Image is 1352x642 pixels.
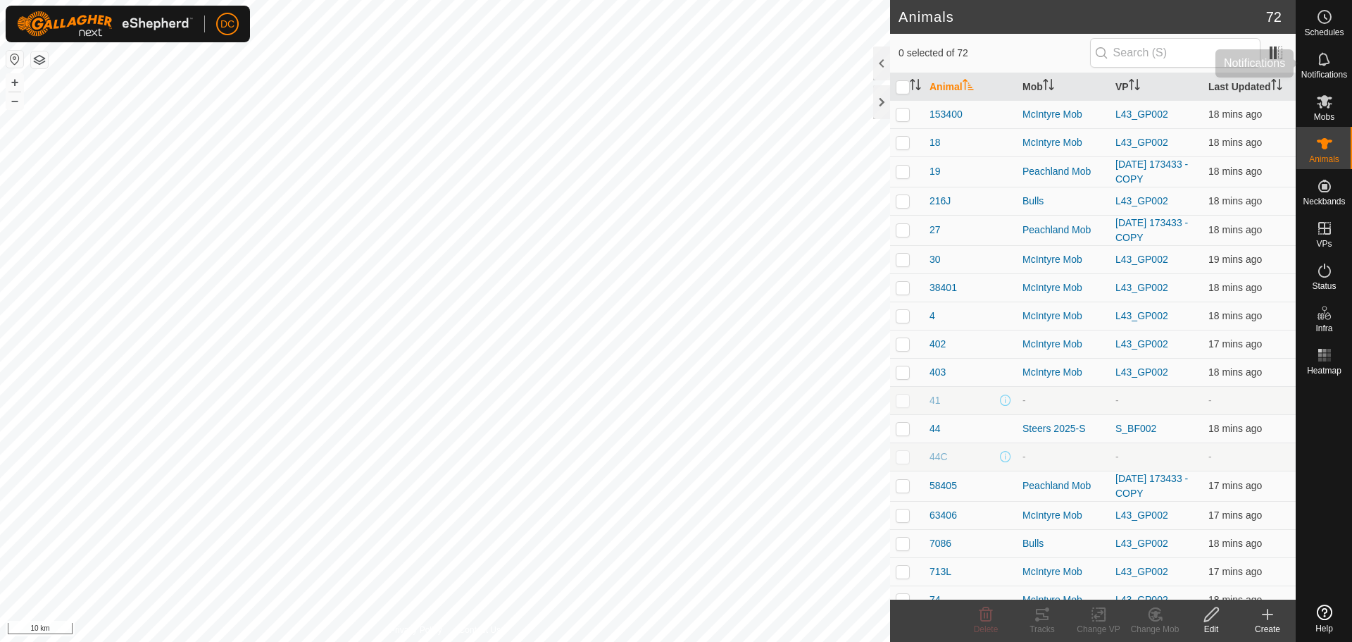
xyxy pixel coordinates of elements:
[1203,73,1296,101] th: Last Updated
[930,164,941,179] span: 19
[974,624,999,634] span: Delete
[1303,197,1345,206] span: Neckbands
[6,74,23,91] button: +
[1022,365,1104,380] div: McIntyre Mob
[1115,310,1168,321] a: L43_GP002
[1307,366,1341,375] span: Heatmap
[930,479,957,493] span: 58405
[1314,113,1334,121] span: Mobs
[1208,137,1262,148] span: 15 Aug 2025, 3:45 am
[1022,479,1104,493] div: Peachland Mob
[6,92,23,109] button: –
[1022,135,1104,150] div: McIntyre Mob
[1022,252,1104,267] div: McIntyre Mob
[389,624,442,636] a: Privacy Policy
[1022,164,1104,179] div: Peachland Mob
[1022,593,1104,607] div: McIntyre Mob
[1022,450,1104,464] div: -
[1022,280,1104,295] div: McIntyre Mob
[1296,599,1352,638] a: Help
[930,223,941,237] span: 27
[1208,166,1262,177] span: 15 Aug 2025, 3:45 am
[930,536,951,551] span: 7086
[6,51,23,68] button: Reset Map
[1208,282,1262,293] span: 15 Aug 2025, 3:45 am
[1208,395,1212,406] span: -
[1022,337,1104,352] div: McIntyre Mob
[1115,217,1188,243] a: [DATE] 173433 - COPY
[1208,224,1262,235] span: 15 Aug 2025, 3:45 am
[930,450,948,464] span: 44C
[1127,623,1183,636] div: Change Mob
[1208,109,1262,120] span: 15 Aug 2025, 3:45 am
[930,593,941,607] span: 74
[1208,366,1262,378] span: 15 Aug 2025, 3:45 am
[220,17,234,32] span: DC
[1115,510,1168,521] a: L43_GP002
[1208,310,1262,321] span: 15 Aug 2025, 3:45 am
[1022,194,1104,209] div: Bulls
[1312,282,1336,290] span: Status
[1022,564,1104,579] div: McIntyre Mob
[1315,624,1333,633] span: Help
[1301,70,1347,79] span: Notifications
[1115,159,1188,185] a: [DATE] 173433 - COPY
[1115,338,1168,350] a: L43_GP002
[1115,566,1168,577] a: L43_GP002
[1017,73,1110,101] th: Mob
[1304,28,1344,37] span: Schedules
[924,73,1017,101] th: Animal
[930,564,951,579] span: 713L
[910,81,921,92] p-sorticon: Activate to sort
[1115,395,1119,406] app-display-virtual-paddock-transition: -
[1090,38,1260,68] input: Search (S)
[1115,538,1168,549] a: L43_GP002
[930,252,941,267] span: 30
[1208,480,1262,491] span: 15 Aug 2025, 3:45 am
[930,337,946,352] span: 402
[1316,240,1332,248] span: VPs
[1022,536,1104,551] div: Bulls
[1208,254,1262,265] span: 15 Aug 2025, 3:43 am
[963,81,974,92] p-sorticon: Activate to sort
[930,309,935,323] span: 4
[930,365,946,380] span: 403
[1239,623,1296,636] div: Create
[1271,81,1282,92] p-sorticon: Activate to sort
[1115,137,1168,148] a: L43_GP002
[930,280,957,295] span: 38401
[1208,594,1262,605] span: 15 Aug 2025, 3:45 am
[1309,155,1339,163] span: Animals
[930,393,941,408] span: 41
[1022,421,1104,436] div: Steers 2025-S
[1014,623,1070,636] div: Tracks
[899,8,1266,25] h2: Animals
[1022,309,1104,323] div: McIntyre Mob
[1208,538,1262,549] span: 15 Aug 2025, 3:45 am
[1208,195,1262,206] span: 15 Aug 2025, 3:45 am
[930,421,941,436] span: 44
[1208,566,1262,577] span: 15 Aug 2025, 3:45 am
[17,11,193,37] img: Gallagher Logo
[1208,423,1262,434] span: 15 Aug 2025, 3:44 am
[1115,423,1156,434] a: S_BF002
[1115,451,1119,462] app-display-virtual-paddock-transition: -
[1115,195,1168,206] a: L43_GP002
[1208,510,1262,521] span: 15 Aug 2025, 3:45 am
[1022,223,1104,237] div: Peachland Mob
[1022,107,1104,122] div: McIntyre Mob
[1115,473,1188,499] a: [DATE] 173433 - COPY
[1022,508,1104,523] div: McIntyre Mob
[1208,451,1212,462] span: -
[1115,282,1168,293] a: L43_GP002
[1115,594,1168,605] a: L43_GP002
[1315,324,1332,333] span: Infra
[930,107,963,122] span: 153400
[1022,393,1104,408] div: -
[1115,366,1168,378] a: L43_GP002
[1110,73,1203,101] th: VP
[1208,338,1262,350] span: 15 Aug 2025, 3:45 am
[930,194,951,209] span: 216J
[899,46,1090,61] span: 0 selected of 72
[1129,81,1140,92] p-sorticon: Activate to sort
